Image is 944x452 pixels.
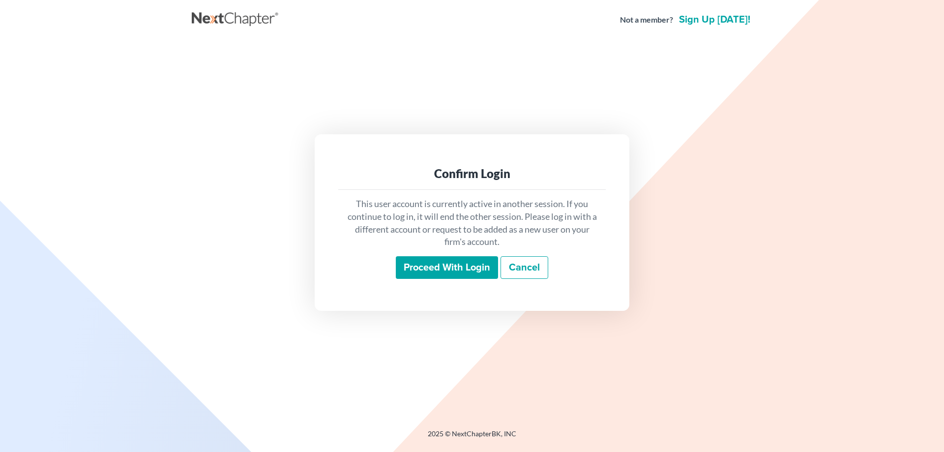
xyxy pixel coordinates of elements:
[620,14,673,26] strong: Not a member?
[346,198,598,248] p: This user account is currently active in another session. If you continue to log in, it will end ...
[501,256,548,279] a: Cancel
[396,256,498,279] input: Proceed with login
[346,166,598,181] div: Confirm Login
[192,429,752,447] div: 2025 © NextChapterBK, INC
[677,15,752,25] a: Sign up [DATE]!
